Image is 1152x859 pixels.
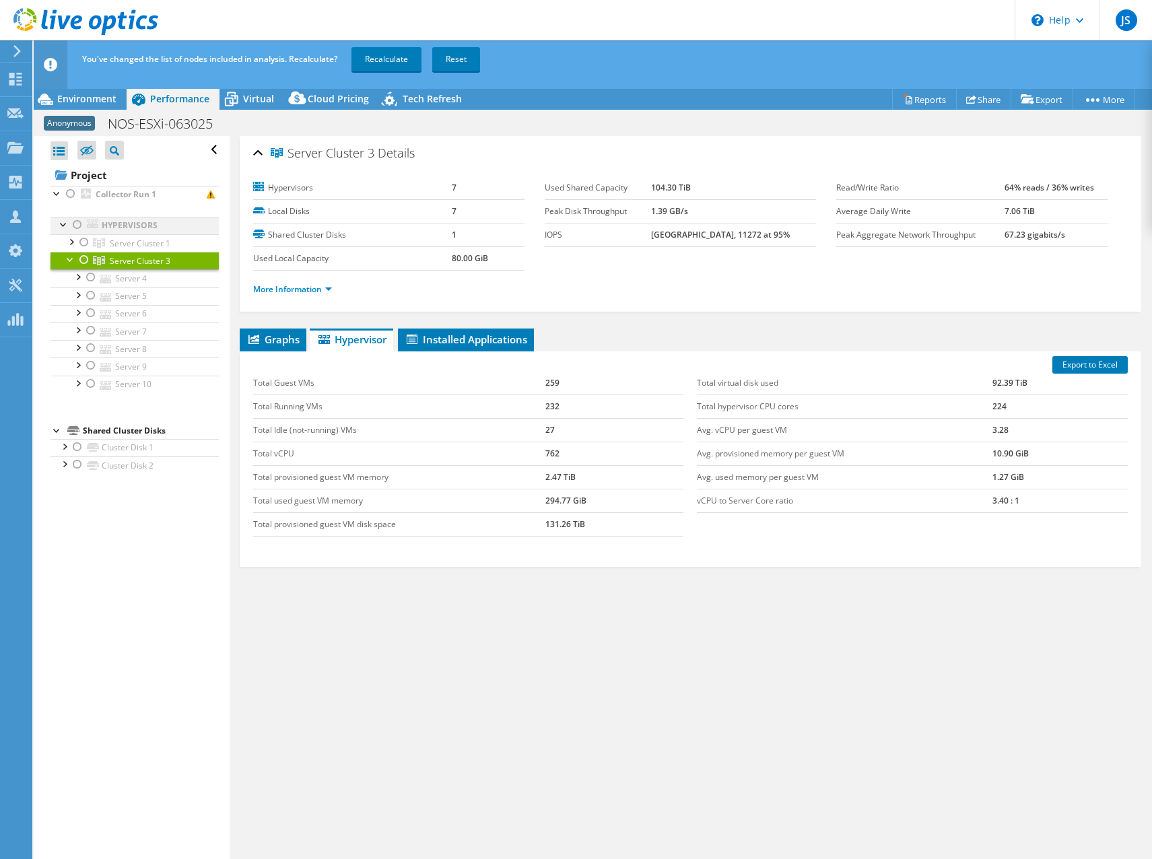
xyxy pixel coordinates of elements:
b: 104.30 TiB [651,182,691,193]
a: Server 9 [50,357,219,375]
div: Shared Cluster Disks [83,423,219,439]
td: Total virtual disk used [697,372,992,395]
td: 2.47 TiB [545,465,683,489]
a: More [1073,89,1135,110]
a: Export [1011,89,1073,110]
td: 3.28 [992,418,1128,442]
td: Total used guest VM memory [253,489,546,512]
a: Cluster Disk 1 [50,439,219,456]
td: 92.39 TiB [992,372,1128,395]
a: Export to Excel [1052,356,1128,374]
td: 259 [545,372,683,395]
span: Cloud Pricing [308,92,369,105]
label: IOPS [545,228,651,242]
a: Server 8 [50,340,219,357]
span: Graphs [246,333,300,346]
td: 232 [545,394,683,418]
span: Server Cluster 3 [110,255,170,267]
td: Avg. vCPU per guest VM [697,418,992,442]
span: Server Cluster 1 [110,238,170,249]
a: Server 6 [50,305,219,322]
span: You've changed the list of nodes included in analysis. Recalculate? [82,53,337,65]
td: Total Idle (not-running) VMs [253,418,546,442]
td: Total provisioned guest VM disk space [253,512,546,536]
span: Server Cluster 3 [271,147,374,160]
td: 1.27 GiB [992,465,1128,489]
a: Share [956,89,1011,110]
span: Anonymous [44,116,95,131]
span: Hypervisor [316,333,386,346]
td: Avg. used memory per guest VM [697,465,992,489]
td: 762 [545,442,683,465]
span: JS [1116,9,1137,31]
a: Hypervisors [50,217,219,234]
td: Total vCPU [253,442,546,465]
h1: NOS-ESXi-063025 [102,116,234,131]
td: vCPU to Server Core ratio [697,489,992,512]
td: Avg. provisioned memory per guest VM [697,442,992,465]
a: Cluster Disk 2 [50,456,219,474]
b: 67.23 gigabits/s [1005,229,1065,240]
b: 64% reads / 36% writes [1005,182,1094,193]
a: Server Cluster 3 [50,252,219,269]
span: Performance [150,92,209,105]
td: Total Guest VMs [253,372,546,395]
label: Average Daily Write [836,205,1005,218]
td: 131.26 TiB [545,512,683,536]
td: 294.77 GiB [545,489,683,512]
a: Collector Run 1 [50,186,219,203]
a: Project [50,164,219,186]
b: [GEOGRAPHIC_DATA], 11272 at 95% [651,229,790,240]
span: Details [378,145,415,161]
label: Hypervisors [253,181,452,195]
a: Reset [432,47,480,71]
label: Read/Write Ratio [836,181,1005,195]
b: 7.06 TiB [1005,205,1035,217]
a: Reports [892,89,957,110]
span: Virtual [243,92,274,105]
td: 27 [545,418,683,442]
a: Server 10 [50,376,219,393]
b: 1 [452,229,456,240]
b: 1.39 GB/s [651,205,688,217]
a: Server 5 [50,287,219,305]
td: 10.90 GiB [992,442,1128,465]
a: Server 4 [50,269,219,287]
a: Server Cluster 1 [50,234,219,252]
label: Peak Aggregate Network Throughput [836,228,1005,242]
b: 7 [452,182,456,193]
b: 80.00 GiB [452,252,488,264]
span: Environment [57,92,116,105]
span: Tech Refresh [403,92,462,105]
td: Total hypervisor CPU cores [697,394,992,418]
a: More Information [253,283,332,295]
td: 224 [992,394,1128,418]
svg: \n [1031,14,1044,26]
span: Installed Applications [405,333,527,346]
label: Used Local Capacity [253,252,452,265]
td: Total provisioned guest VM memory [253,465,546,489]
b: 7 [452,205,456,217]
td: 3.40 : 1 [992,489,1128,512]
b: Collector Run 1 [96,188,156,200]
td: Total Running VMs [253,394,546,418]
label: Peak Disk Throughput [545,205,651,218]
label: Local Disks [253,205,452,218]
a: Recalculate [351,47,421,71]
label: Shared Cluster Disks [253,228,452,242]
label: Used Shared Capacity [545,181,651,195]
a: Server 7 [50,322,219,340]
